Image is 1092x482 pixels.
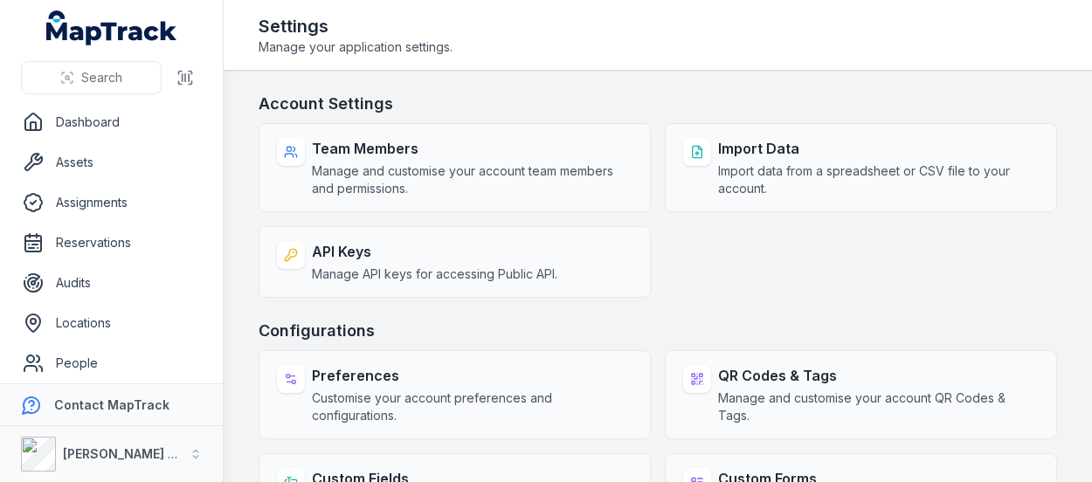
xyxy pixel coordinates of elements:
[259,319,1057,343] h3: Configurations
[718,162,1039,197] span: Import data from a spreadsheet or CSV file to your account.
[312,365,632,386] strong: Preferences
[54,397,169,412] strong: Contact MapTrack
[259,14,453,38] h2: Settings
[14,225,209,260] a: Reservations
[259,350,651,439] a: PreferencesCustomise your account preferences and configurations.
[259,123,651,212] a: Team MembersManage and customise your account team members and permissions.
[312,265,557,283] span: Manage API keys for accessing Public API.
[718,138,1039,159] strong: Import Data
[63,446,184,461] strong: [PERSON_NAME] Air
[14,265,209,300] a: Audits
[14,346,209,381] a: People
[259,92,1057,116] h3: Account Settings
[81,69,122,86] span: Search
[312,389,632,424] span: Customise your account preferences and configurations.
[14,306,209,341] a: Locations
[14,185,209,220] a: Assignments
[259,226,651,298] a: API KeysManage API keys for accessing Public API.
[312,241,557,262] strong: API Keys
[14,145,209,180] a: Assets
[21,61,162,94] button: Search
[312,162,632,197] span: Manage and customise your account team members and permissions.
[259,38,453,56] span: Manage your application settings.
[46,10,177,45] a: MapTrack
[718,365,1039,386] strong: QR Codes & Tags
[718,389,1039,424] span: Manage and customise your account QR Codes & Tags.
[14,105,209,140] a: Dashboard
[312,138,632,159] strong: Team Members
[665,123,1057,212] a: Import DataImport data from a spreadsheet or CSV file to your account.
[665,350,1057,439] a: QR Codes & TagsManage and customise your account QR Codes & Tags.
